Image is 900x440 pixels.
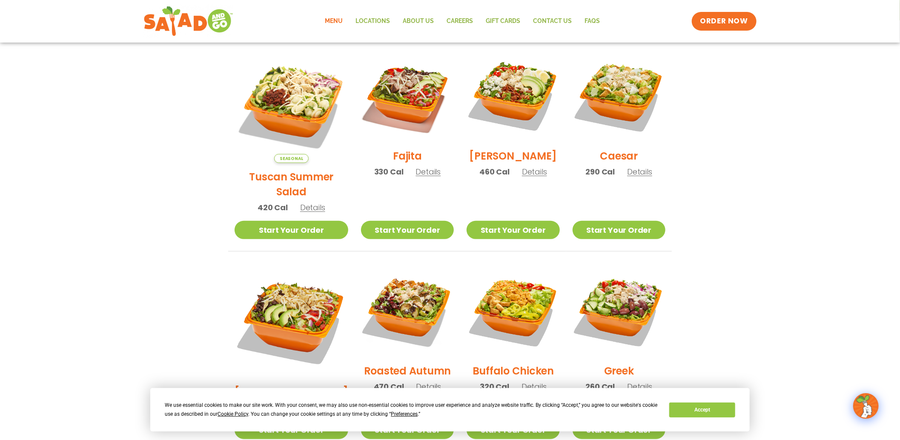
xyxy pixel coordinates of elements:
img: Product photo for Fajita Salad [361,49,454,142]
h2: Fajita [393,149,422,163]
div: Cookie Consent Prompt [150,388,750,431]
img: Product photo for BBQ Ranch Salad [235,264,348,378]
img: new-SAG-logo-768×292 [143,4,233,38]
span: Details [627,166,652,177]
h2: [GEOGRAPHIC_DATA] [235,384,348,399]
img: wpChatIcon [854,394,878,418]
span: Details [522,166,547,177]
button: Accept [669,403,735,417]
img: Product photo for Greek Salad [573,264,665,357]
span: Details [522,381,547,392]
span: 420 Cal [258,202,288,213]
div: We use essential cookies to make our site work. With your consent, we may also use non-essential ... [165,401,659,419]
h2: Buffalo Chicken [473,363,554,378]
img: Product photo for Tuscan Summer Salad [235,49,348,163]
span: Details [300,202,325,213]
a: Menu [318,11,349,31]
span: 460 Cal [479,166,510,177]
a: Start Your Order [467,221,559,239]
nav: Menu [318,11,606,31]
span: Seasonal [274,154,309,163]
span: Details [416,381,441,392]
a: Start Your Order [573,221,665,239]
h2: Roasted Autumn [364,363,451,378]
a: About Us [396,11,440,31]
a: Contact Us [527,11,578,31]
img: Product photo for Buffalo Chicken Salad [467,264,559,357]
span: Cookie Policy [218,411,248,417]
img: Product photo for Cobb Salad [467,49,559,142]
a: GIFT CARDS [479,11,527,31]
span: ORDER NOW [700,16,748,26]
span: 470 Cal [374,381,404,392]
h2: Greek [604,363,634,378]
a: Locations [349,11,396,31]
a: Careers [440,11,479,31]
span: 320 Cal [480,381,509,392]
h2: Tuscan Summer Salad [235,169,348,199]
a: Start Your Order [361,221,454,239]
h2: [PERSON_NAME] [470,149,557,163]
span: Details [416,166,441,177]
span: 330 Cal [374,166,404,177]
span: 290 Cal [586,166,615,177]
span: 260 Cal [586,381,615,392]
img: Product photo for Roasted Autumn Salad [361,264,454,357]
a: ORDER NOW [692,12,757,31]
a: FAQs [578,11,606,31]
a: Start Your Order [235,221,348,239]
span: Details [627,381,652,392]
img: Product photo for Caesar Salad [573,49,665,142]
h2: Caesar [600,149,638,163]
span: Preferences [391,411,418,417]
